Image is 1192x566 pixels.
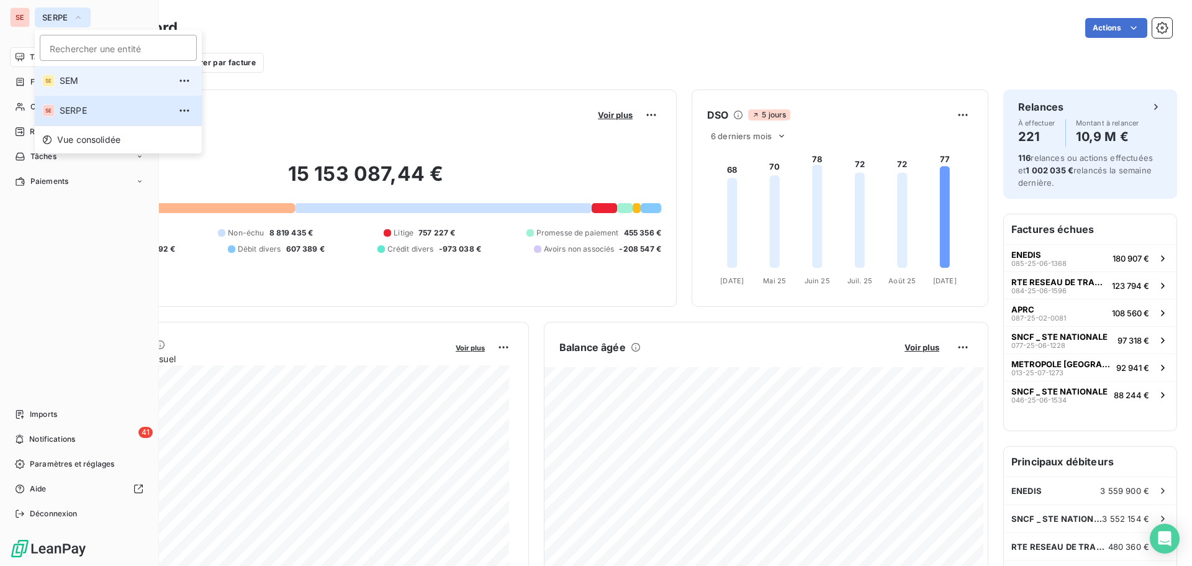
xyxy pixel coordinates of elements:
[1018,153,1031,163] span: 116
[619,244,661,255] span: -208 547 €
[720,276,744,285] tspan: [DATE]
[1085,18,1147,38] button: Actions
[1108,542,1149,552] span: 480 360 €
[748,109,790,121] span: 5 jours
[269,227,314,239] span: 8 819 435 €
[1117,335,1149,345] span: 97 318 €
[42,75,55,87] div: SE
[1011,250,1041,260] span: ENEDIS
[536,227,619,239] span: Promesse de paiement
[1011,314,1066,322] span: 087-25-02-0081
[847,276,872,285] tspan: Juil. 25
[901,342,943,353] button: Voir plus
[1076,119,1139,127] span: Montant à relancer
[1011,304,1034,314] span: APRC
[1004,447,1176,477] h6: Principaux débiteurs
[1018,153,1153,188] span: relances ou actions effectuées et relancés la semaine dernière.
[1011,342,1065,349] span: 077-25-06-1228
[30,151,56,162] span: Tâches
[1011,332,1108,342] span: SNCF _ STE NATIONALE
[238,244,281,255] span: Débit divers
[30,459,114,470] span: Paramètres et réglages
[1011,359,1111,369] span: METROPOLE [GEOGRAPHIC_DATA]
[1112,281,1149,291] span: 123 794 €
[387,244,434,255] span: Crédit divers
[162,53,264,73] button: Filtrer par facture
[1026,165,1073,175] span: 1 002 035 €
[1004,381,1176,408] button: SNCF _ STE NATIONALE046-25-06-153488 244 €
[1004,354,1176,381] button: METROPOLE [GEOGRAPHIC_DATA]013-25-07-127392 941 €
[1116,363,1149,373] span: 92 941 €
[763,276,786,285] tspan: Mai 25
[1011,277,1107,287] span: RTE RESEAU DE TRANSPORT ELECTRICITE
[1011,287,1067,294] span: 084-25-06-1596
[29,434,75,445] span: Notifications
[10,479,148,499] a: Aide
[30,52,88,63] span: Tableau de bord
[30,508,78,519] span: Déconnexion
[1011,542,1108,552] span: RTE RESEAU DE TRANSPORT ELECTRICITE
[1011,260,1067,267] span: 085-25-06-1368
[138,427,153,438] span: 41
[1113,253,1149,263] span: 180 907 €
[30,409,57,420] span: Imports
[60,104,169,117] span: SERPE
[707,107,728,122] h6: DSO
[559,340,626,355] h6: Balance âgée
[452,342,489,353] button: Voir plus
[60,75,169,87] span: SEM
[30,101,55,112] span: Clients
[10,539,87,559] img: Logo LeanPay
[70,352,447,365] span: Chiffre d'affaires mensuel
[439,244,482,255] span: -973 038 €
[544,244,615,255] span: Avoirs non associés
[1018,119,1055,127] span: À effectuer
[1011,396,1067,404] span: 046-25-06-1534
[418,227,455,239] span: 757 227 €
[1011,486,1042,496] span: ENEDIS
[598,110,633,120] span: Voir plus
[805,276,830,285] tspan: Juin 25
[1004,299,1176,326] button: APRC087-25-02-0081108 560 €
[30,126,63,137] span: Relances
[70,162,661,199] h2: 15 153 087,44 €
[228,227,264,239] span: Non-échu
[1018,127,1055,147] h4: 221
[1112,308,1149,318] span: 108 560 €
[1100,486,1149,496] span: 3 559 900 €
[1114,390,1149,400] span: 88 244 €
[1150,524,1180,554] div: Open Intercom Messenger
[905,342,939,352] span: Voir plus
[30,76,62,88] span: Factures
[594,109,636,121] button: Voir plus
[1102,514,1149,524] span: 3 552 154 €
[933,276,957,285] tspan: [DATE]
[1004,272,1176,299] button: RTE RESEAU DE TRANSPORT ELECTRICITE084-25-06-1596123 794 €
[1004,244,1176,272] button: ENEDIS085-25-06-1368180 907 €
[30,176,68,187] span: Paiements
[1011,386,1108,396] span: SNCF _ STE NATIONALE
[1011,514,1102,524] span: SNCF _ STE NATIONALE
[30,483,47,495] span: Aide
[57,134,120,146] span: Vue consolidée
[42,12,68,22] span: SERPE
[456,344,485,352] span: Voir plus
[711,131,772,141] span: 6 derniers mois
[42,104,55,117] div: SE
[1011,369,1063,377] span: 013-25-07-1273
[40,35,197,61] input: placeholder
[1004,326,1176,354] button: SNCF _ STE NATIONALE077-25-06-122897 318 €
[10,7,30,27] div: SE
[394,227,413,239] span: Litige
[1076,127,1139,147] h4: 10,9 M €
[286,244,325,255] span: 607 389 €
[1018,99,1063,114] h6: Relances
[888,276,916,285] tspan: Août 25
[1004,214,1176,244] h6: Factures échues
[624,227,661,239] span: 455 356 €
